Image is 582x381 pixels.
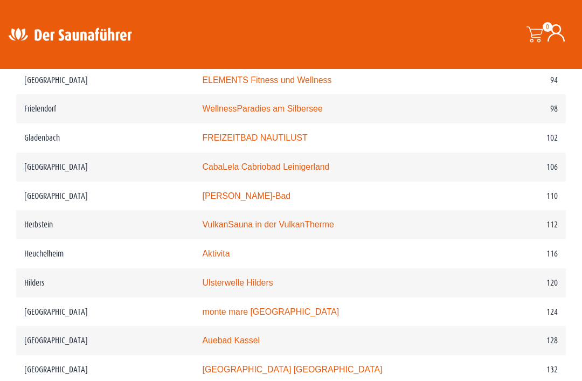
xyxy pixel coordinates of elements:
td: 98 [461,94,566,123]
span: 0 [543,22,552,32]
a: FREIZEITBAD NAUTILUST [203,133,308,142]
a: Ulsterwelle Hilders [203,278,273,287]
td: 124 [461,297,566,327]
td: 102 [461,123,566,153]
td: [GEOGRAPHIC_DATA] [16,297,195,327]
td: Hilders [16,268,195,297]
td: Heuchelheim [16,239,195,268]
td: 112 [461,210,566,239]
td: Gladenbach [16,123,195,153]
td: 128 [461,326,566,355]
td: Frielendorf [16,94,195,123]
td: Herbstein [16,210,195,239]
a: CabaLela Cabriobad Leinigerland [203,162,330,171]
a: Aktivita [203,249,230,258]
a: Auebad Kassel [203,336,260,345]
td: [GEOGRAPHIC_DATA] [16,66,195,95]
a: WellnessParadies am Silbersee [203,104,323,113]
a: VulkanSauna in der VulkanTherme [203,220,334,229]
td: 106 [461,153,566,182]
td: 94 [461,66,566,95]
td: 120 [461,268,566,297]
td: [GEOGRAPHIC_DATA] [16,182,195,211]
td: 110 [461,182,566,211]
td: [GEOGRAPHIC_DATA] [16,153,195,182]
td: [GEOGRAPHIC_DATA] [16,326,195,355]
a: ELEMENTS Fitness und Wellness [203,75,332,85]
a: [GEOGRAPHIC_DATA] [GEOGRAPHIC_DATA] [203,365,383,374]
a: [PERSON_NAME]-Bad [203,191,291,200]
td: 116 [461,239,566,268]
a: monte mare [GEOGRAPHIC_DATA] [203,307,339,316]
